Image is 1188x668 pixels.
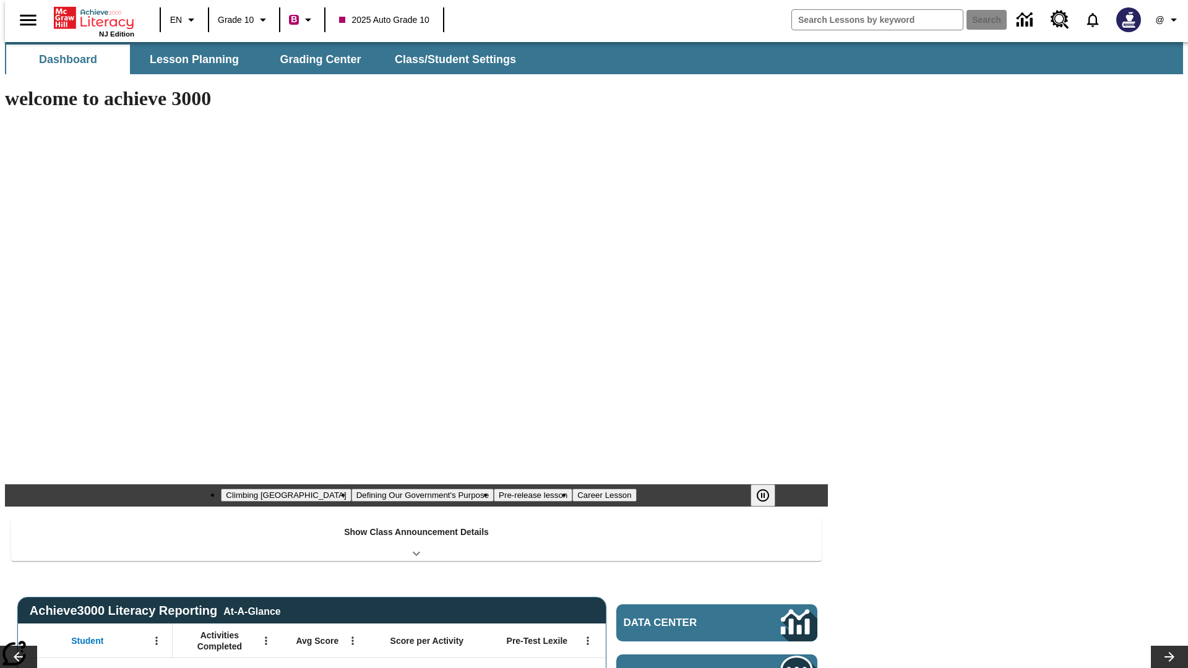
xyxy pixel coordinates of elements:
span: Data Center [624,617,739,629]
a: Resource Center, Will open in new tab [1043,3,1077,36]
span: B [291,12,297,27]
span: Dashboard [39,53,97,67]
button: Lesson carousel, Next [1151,646,1188,668]
span: Grading Center [280,53,361,67]
button: Lesson Planning [132,45,256,74]
img: Avatar [1116,7,1141,32]
a: Notifications [1077,4,1109,36]
button: Slide 1 Climbing Mount Tai [221,489,351,502]
span: NJ Edition [99,30,134,38]
div: SubNavbar [5,42,1183,74]
div: At-A-Glance [223,604,280,617]
a: Home [54,6,134,30]
span: Activities Completed [179,630,260,652]
div: Home [54,4,134,38]
button: Pause [751,484,775,507]
span: Avg Score [296,635,338,646]
span: Lesson Planning [150,53,239,67]
button: Grading Center [259,45,382,74]
span: Score per Activity [390,635,464,646]
div: Pause [751,484,788,507]
span: 2025 Auto Grade 10 [339,14,429,27]
div: SubNavbar [5,45,527,74]
span: Grade 10 [218,14,254,27]
p: Show Class Announcement Details [344,526,489,539]
button: Boost Class color is violet red. Change class color [284,9,321,31]
button: Class/Student Settings [385,45,526,74]
button: Language: EN, Select a language [165,9,204,31]
button: Select a new avatar [1109,4,1148,36]
a: Data Center [1009,3,1043,37]
button: Slide 4 Career Lesson [572,489,636,502]
span: Achieve3000 Literacy Reporting [30,604,281,618]
span: EN [170,14,182,27]
button: Grade: Grade 10, Select a grade [213,9,275,31]
span: @ [1155,14,1164,27]
button: Slide 3 Pre-release lesson [494,489,572,502]
input: search field [792,10,963,30]
button: Profile/Settings [1148,9,1188,31]
span: Pre-Test Lexile [507,635,568,646]
span: Student [71,635,103,646]
button: Open Menu [257,632,275,650]
button: Open Menu [147,632,166,650]
button: Open Menu [343,632,362,650]
button: Open Menu [579,632,597,650]
h1: welcome to achieve 3000 [5,87,828,110]
button: Dashboard [6,45,130,74]
button: Open side menu [10,2,46,38]
button: Slide 2 Defining Our Government's Purpose [351,489,494,502]
div: Show Class Announcement Details [11,518,822,561]
a: Data Center [616,604,817,641]
span: Class/Student Settings [395,53,516,67]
